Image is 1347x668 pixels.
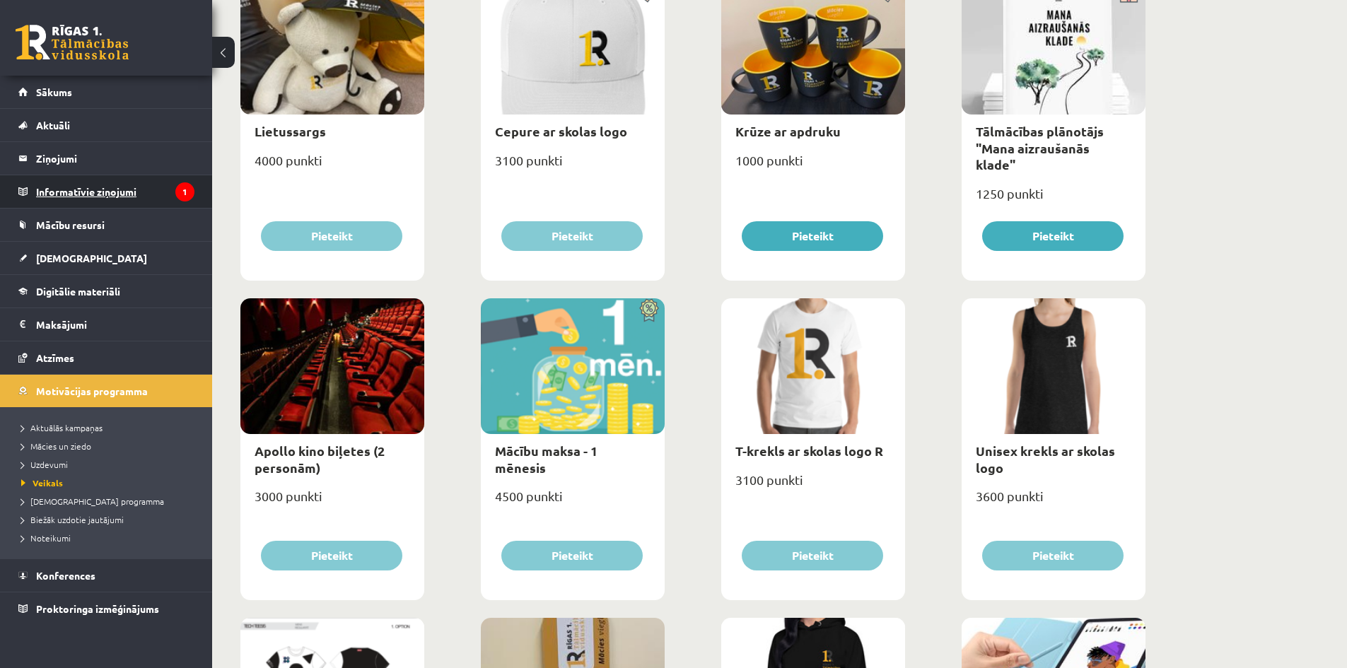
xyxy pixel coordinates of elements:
a: Aktuāli [18,109,194,141]
a: T-krekls ar skolas logo R [735,443,883,459]
span: Digitālie materiāli [36,285,120,298]
button: Pieteikt [982,221,1124,251]
span: Veikals [21,477,63,488]
div: 1000 punkti [721,148,905,184]
button: Pieteikt [982,541,1124,570]
a: Ziņojumi [18,142,194,175]
span: [DEMOGRAPHIC_DATA] programma [21,496,164,507]
a: [DEMOGRAPHIC_DATA] programma [21,495,198,508]
span: Biežāk uzdotie jautājumi [21,514,124,525]
a: Aktuālās kampaņas [21,421,198,434]
button: Pieteikt [501,221,643,251]
a: Veikals [21,476,198,489]
div: 4000 punkti [240,148,424,184]
div: 3100 punkti [481,148,665,184]
a: Sākums [18,76,194,108]
a: Noteikumi [21,532,198,544]
a: [DEMOGRAPHIC_DATA] [18,242,194,274]
a: Uzdevumi [21,458,198,471]
span: [DEMOGRAPHIC_DATA] [36,252,147,264]
a: Atzīmes [18,341,194,374]
div: 4500 punkti [481,484,665,520]
span: Proktoringa izmēģinājums [36,602,159,615]
legend: Ziņojumi [36,142,194,175]
span: Sākums [36,86,72,98]
i: 1 [175,182,194,201]
img: Atlaide [633,298,665,322]
button: Pieteikt [742,541,883,570]
span: Mācību resursi [36,218,105,231]
span: Uzdevumi [21,459,68,470]
button: Pieteikt [501,541,643,570]
a: Mācies un ziedo [21,440,198,452]
div: 3100 punkti [721,468,905,503]
span: Atzīmes [36,351,74,364]
a: Unisex krekls ar skolas logo [976,443,1115,475]
span: Motivācijas programma [36,385,148,397]
a: Rīgas 1. Tālmācības vidusskola [16,25,129,60]
span: Mācies un ziedo [21,440,91,452]
a: Motivācijas programma [18,375,194,407]
a: Cepure ar skolas logo [495,123,627,139]
a: Biežāk uzdotie jautājumi [21,513,198,526]
button: Pieteikt [261,221,402,251]
span: Aktuāli [36,119,70,131]
a: Mācību maksa - 1 mēnesis [495,443,597,475]
button: Pieteikt [261,541,402,570]
a: Apollo kino biļetes (2 personām) [255,443,385,475]
a: Proktoringa izmēģinājums [18,592,194,625]
a: Informatīvie ziņojumi1 [18,175,194,208]
a: Mācību resursi [18,209,194,241]
a: Tālmācības plānotājs "Mana aizraušanās klade" [976,123,1104,172]
span: Noteikumi [21,532,71,544]
legend: Informatīvie ziņojumi [36,175,194,208]
a: Digitālie materiāli [18,275,194,307]
a: Maksājumi [18,308,194,341]
button: Pieteikt [742,221,883,251]
span: Konferences [36,569,95,582]
div: 3600 punkti [962,484,1145,520]
a: Krūze ar apdruku [735,123,841,139]
div: 3000 punkti [240,484,424,520]
a: Konferences [18,559,194,592]
a: Lietussargs [255,123,326,139]
div: 1250 punkti [962,182,1145,217]
span: Aktuālās kampaņas [21,422,103,433]
legend: Maksājumi [36,308,194,341]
